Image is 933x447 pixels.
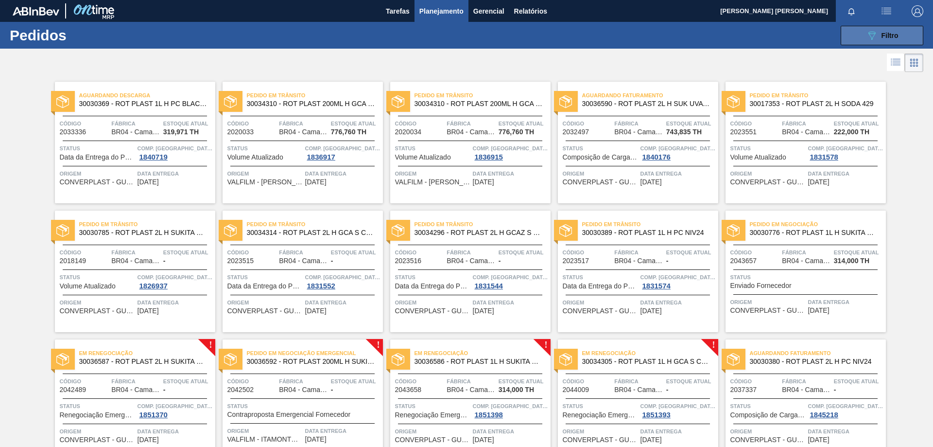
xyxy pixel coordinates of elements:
img: status [392,95,404,108]
span: Origem [227,426,303,436]
span: Gerencial [473,5,504,17]
img: status [559,95,572,108]
span: Código [563,376,612,386]
span: - [499,257,501,265]
button: Filtro [841,26,923,45]
span: Comp. Carga [138,401,213,411]
span: 314,000 TH [499,386,534,393]
img: status [224,224,237,237]
span: Fábrica [111,376,161,386]
span: Status [395,401,470,411]
span: Comp. Carga [305,143,380,153]
a: statusAguardando Descarga30030369 - ROT PLAST 1L H PC BLACK NIV24Código2033336FábricaBR04 - Camaç... [48,82,215,203]
span: Status [227,401,380,411]
span: Estoque atual [499,248,548,257]
img: status [392,353,404,366]
span: 30036590 - ROT PLAST 2L H SUK UVA NIV25 [582,100,710,107]
span: BR04 - Camaçari [782,386,830,393]
span: Data Entrega [473,298,548,307]
span: BR04 - Camaçari [782,257,830,265]
span: 30030369 - ROT PLAST 1L H PC BLACK NIV24 [79,100,207,107]
img: Logout [912,5,923,17]
span: Data Entrega [305,298,380,307]
span: 30017353 - ROT PLAST 2L H SODA 429 [750,100,878,107]
span: Origem [395,169,470,179]
span: Data da Entrega do Pedido Antecipada [60,154,135,161]
span: Comp. Carga [808,143,883,153]
span: - [834,386,836,393]
span: Status [730,272,883,282]
div: 1851398 [473,411,505,419]
span: Fábrica [614,376,664,386]
img: status [392,224,404,237]
span: CONVERPLAST - GUARULHOS (SP) [730,307,806,314]
span: Comp. Carga [640,143,716,153]
div: 1851393 [640,411,673,419]
span: Status [563,143,638,153]
span: 05/11/2025 [640,436,662,444]
span: Origem [60,298,135,307]
span: Data Entrega [808,427,883,436]
span: Fábrica [447,248,496,257]
span: BR04 - Camaçari [614,128,663,136]
span: 776,760 TH [499,128,534,136]
span: Data Entrega [138,298,213,307]
span: 30034314 - ROT PLAST 2L H GCA S CL NIV25 [247,229,375,236]
span: BR04 - Camaçari [279,128,328,136]
a: Comp. [GEOGRAPHIC_DATA]1851393 [640,401,716,419]
span: 05/10/2025 [808,179,829,186]
span: CONVERPLAST - GUARULHOS (SP) [563,436,638,444]
span: VALFILM - LORENA (SP) [395,179,470,186]
span: Data da Entrega do Pedido Atrasada [563,283,638,290]
span: 27/10/2025 [138,436,159,444]
a: Comp. [GEOGRAPHIC_DATA]1851370 [138,401,213,419]
span: Data Entrega [473,169,548,179]
img: TNhmsLtSVTkK8tSr43FrP2fwEKptu5GPRR3wAAAABJRU5ErkJggg== [13,7,59,16]
span: Tarefas [386,5,410,17]
span: BR04 - Camaçari [111,128,160,136]
span: - [666,386,669,393]
span: BR04 - Camaçari [279,386,328,393]
span: Fábrica [782,376,831,386]
span: Código [395,376,445,386]
span: Pedido em Trânsito [415,219,551,229]
span: Estoque atual [834,248,883,257]
span: Renegociação Emergencial de Pedido [395,411,470,419]
span: Composição de Carga Aceita [563,154,638,161]
div: 1836917 [305,153,337,161]
span: Data Entrega [138,169,213,179]
span: Código [563,119,612,128]
span: - [331,386,333,393]
span: 30/10/2025 [473,436,494,444]
span: CONVERPLAST - GUARULHOS (SP) [60,436,135,444]
span: Comp. Carga [473,143,548,153]
span: 30036587 - ROT PLAST 2L H SUKITA NIV25 [79,358,207,365]
a: Comp. [GEOGRAPHIC_DATA]1826937 [138,272,213,290]
span: Aguardando Faturamento [582,90,718,100]
span: Fábrica [782,119,831,128]
span: Origem [563,169,638,179]
span: 30030380 - ROT PLAST 2L H PC NIV24 [750,358,878,365]
span: BR04 - Camaçari [111,386,160,393]
span: 319,971 TH [163,128,199,136]
span: Aguardando Faturamento [750,348,886,358]
span: BR04 - Camaçari [447,128,495,136]
span: 30036586 - ROT PLAST 1L H SUKITA NIV25 [415,358,543,365]
span: Pedido em Trânsito [415,90,551,100]
div: 1831544 [473,282,505,290]
span: Fábrica [614,119,664,128]
span: 2023517 [563,257,589,265]
span: BR04 - Camaçari [111,257,160,265]
span: Status [730,401,806,411]
span: 10/10/2025 [305,307,327,315]
span: CONVERPLAST - GUARULHOS (SP) [395,436,470,444]
span: Origem [730,297,806,307]
span: Data Entrega [473,427,548,436]
div: 1840719 [138,153,170,161]
img: status [727,95,740,108]
span: Pedido em Negociação Emergencial [247,348,383,358]
span: Planejamento [419,5,464,17]
span: CONVERPLAST - GUARULHOS (SP) [563,179,638,186]
span: Estoque atual [499,119,548,128]
span: Comp. Carga [808,401,883,411]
